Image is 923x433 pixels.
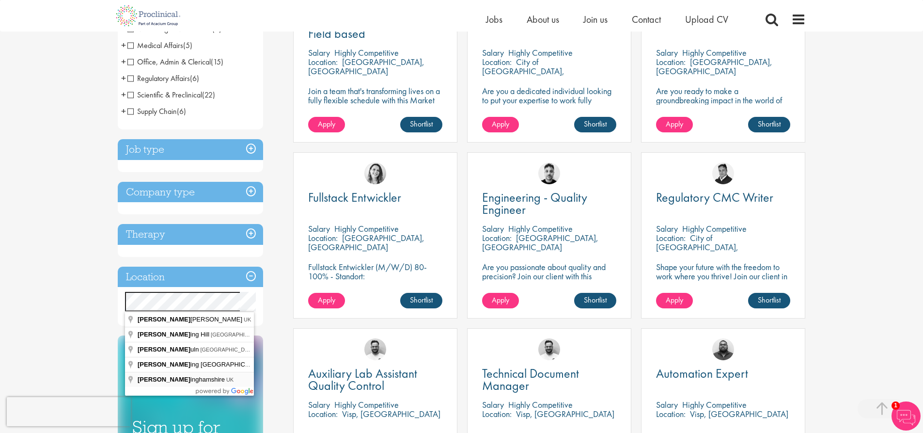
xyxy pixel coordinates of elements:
span: Location: [308,408,338,419]
span: Location: [482,56,512,67]
img: Nur Ergiydiren [364,162,386,184]
p: Shape your future with the freedom to work where you thrive! Join our client in this fully remote... [656,262,790,290]
p: Highly Competitive [508,399,573,410]
a: Engineering - Quality Engineer [482,192,616,216]
p: City of [GEOGRAPHIC_DATA], [GEOGRAPHIC_DATA] [482,56,564,86]
span: Apply [492,119,509,129]
p: Visp, [GEOGRAPHIC_DATA] [342,408,440,419]
a: Market Access Manager - Field based [308,16,442,40]
span: Office, Admin & Clerical [127,57,223,67]
a: Automation Expert [656,368,790,380]
a: Technical Document Manager [482,368,616,392]
img: Peter Duvall [712,162,734,184]
span: Fullstack Entwickler [308,189,401,206]
a: Auxiliary Lab Assistant Quality Control [308,368,442,392]
span: + [121,87,126,102]
span: Location: [656,408,686,419]
h3: Company type [118,182,263,203]
h3: Job type [118,139,263,160]
span: [GEOGRAPHIC_DATA] [200,347,256,353]
img: Ashley Bennett [712,338,734,360]
a: Fullstack Entwickler [308,192,442,204]
span: Medical Affairs [127,40,192,50]
span: Regulatory Affairs [127,73,199,83]
p: Join a team that's transforming lives on a fully flexible schedule with this Market Access Manage... [308,86,442,114]
a: Shortlist [748,293,790,308]
span: [PERSON_NAME] [138,316,244,323]
p: Are you a dedicated individual looking to put your expertise to work fully flexibly in a remote p... [482,86,616,132]
p: [GEOGRAPHIC_DATA], [GEOGRAPHIC_DATA] [308,56,424,77]
span: [PERSON_NAME] [138,361,190,368]
img: Emile De Beer [538,338,560,360]
a: Jobs [486,13,502,26]
a: About us [527,13,559,26]
span: Supply Chain [127,106,186,116]
span: Location: [308,56,338,67]
span: UK [244,317,251,322]
img: Chatbot [892,401,921,431]
span: [PERSON_NAME] [138,376,190,383]
span: + [121,54,126,69]
span: Salary [482,399,504,410]
a: Dean Fisher [538,162,560,184]
a: Apply [656,293,693,308]
a: Apply [656,117,693,132]
p: Visp, [GEOGRAPHIC_DATA] [690,408,788,419]
p: [GEOGRAPHIC_DATA], [GEOGRAPHIC_DATA] [656,56,772,77]
span: Salary [308,47,330,58]
span: Engineering - Quality Engineer [482,189,587,218]
iframe: reCAPTCHA [7,397,131,426]
a: Shortlist [400,293,442,308]
span: Location: [656,56,686,67]
span: Apply [666,119,683,129]
span: Salary [308,399,330,410]
p: Are you ready to make a groundbreaking impact in the world of biotechnology? Join a growing compa... [656,86,790,132]
p: Highly Competitive [682,47,747,58]
h3: Therapy [118,224,263,245]
span: [PERSON_NAME] [138,346,190,353]
h3: Location [118,267,263,288]
p: Visp, [GEOGRAPHIC_DATA] [516,408,614,419]
a: Contact [632,13,661,26]
p: Fullstack Entwickler (M/W/D) 80-100% - Standort: [GEOGRAPHIC_DATA], [GEOGRAPHIC_DATA] - Arbeitsze... [308,262,442,308]
p: Are you passionate about quality and precision? Join our client with this engineering role and he... [482,262,616,299]
p: [GEOGRAPHIC_DATA], [GEOGRAPHIC_DATA] [308,232,424,253]
span: Supply Chain [127,106,177,116]
span: ing Hill [138,331,211,338]
span: Salary [656,223,678,234]
span: + [121,38,126,52]
span: Auxiliary Lab Assistant Quality Control [308,365,417,394]
span: [GEOGRAPHIC_DATA], [GEOGRAPHIC_DATA] [211,332,325,337]
span: Apply [318,119,335,129]
span: Salary [656,399,678,410]
span: Automation Expert [656,365,748,382]
span: Salary [482,223,504,234]
span: (15) [211,57,223,67]
span: Medical Affairs [127,40,183,50]
p: City of [GEOGRAPHIC_DATA], [GEOGRAPHIC_DATA] [656,232,738,262]
span: + [121,71,126,85]
span: [PERSON_NAME] [138,316,190,323]
a: Shortlist [400,117,442,132]
img: Emile De Beer [364,338,386,360]
span: UK [226,377,234,383]
p: [GEOGRAPHIC_DATA], [GEOGRAPHIC_DATA] [482,232,598,253]
span: (6) [177,106,186,116]
p: Highly Competitive [508,47,573,58]
p: Highly Competitive [334,47,399,58]
span: Join us [583,13,608,26]
a: Upload CV [685,13,728,26]
span: uln [138,346,200,353]
a: Apply [482,293,519,308]
span: (5) [183,40,192,50]
span: inghamshire [138,376,226,383]
p: Highly Competitive [334,399,399,410]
